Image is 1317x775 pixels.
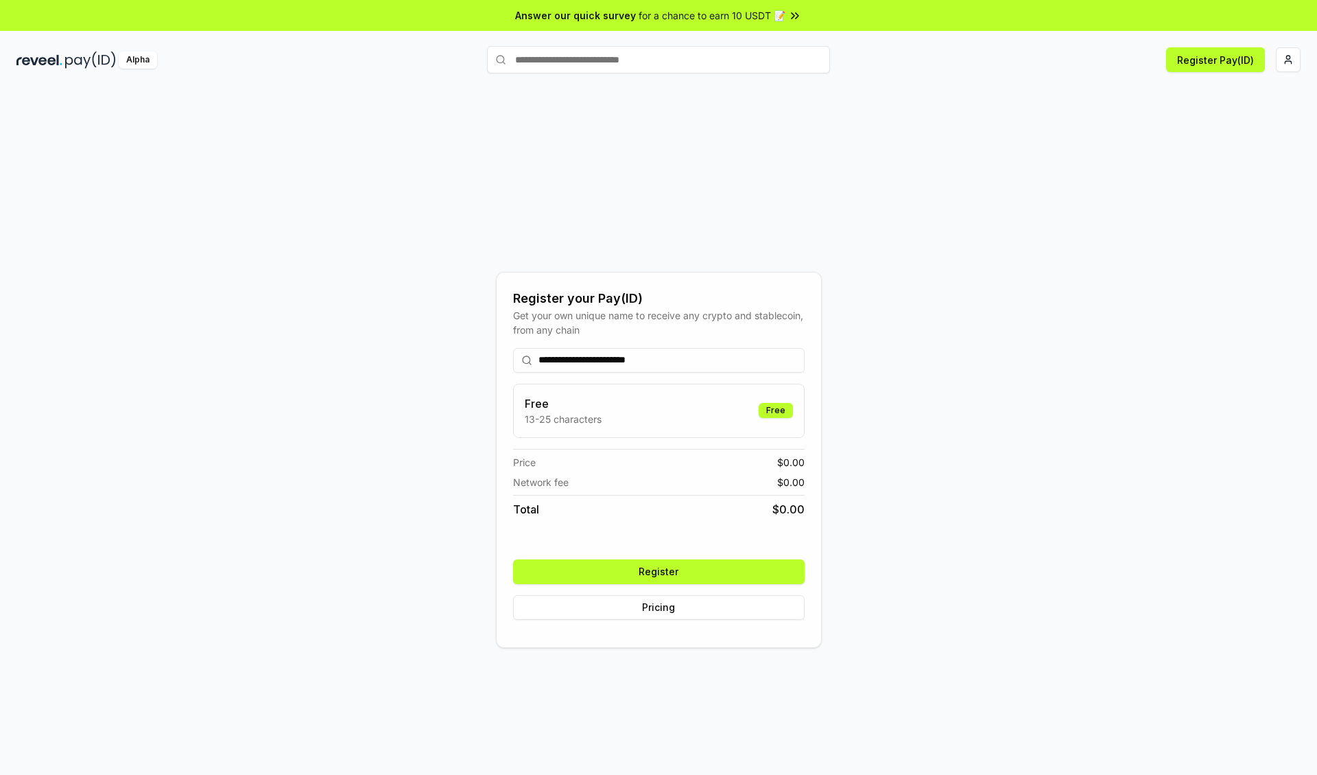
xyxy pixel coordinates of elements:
[16,51,62,69] img: reveel_dark
[515,8,636,23] span: Answer our quick survey
[513,559,805,584] button: Register
[513,475,569,489] span: Network fee
[777,475,805,489] span: $ 0.00
[772,501,805,518] span: $ 0.00
[513,455,536,470] span: Price
[513,289,805,308] div: Register your Pay(ID)
[525,412,602,426] p: 13-25 characters
[525,395,602,412] h3: Free
[1166,47,1265,72] button: Register Pay(ID)
[513,501,539,518] span: Total
[759,403,793,418] div: Free
[639,8,785,23] span: for a chance to earn 10 USDT 📝
[513,595,805,620] button: Pricing
[119,51,157,69] div: Alpha
[65,51,116,69] img: pay_id
[513,308,805,337] div: Get your own unique name to receive any crypto and stablecoin, from any chain
[777,455,805,470] span: $ 0.00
